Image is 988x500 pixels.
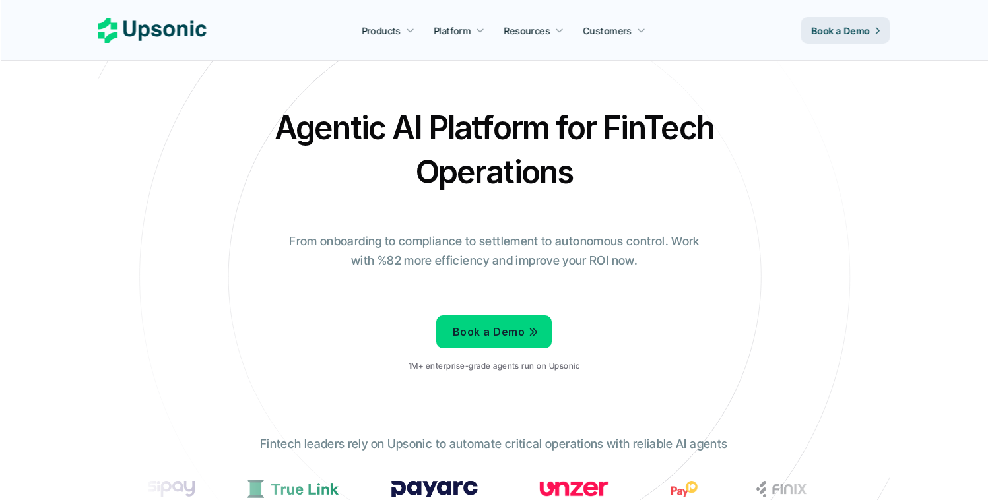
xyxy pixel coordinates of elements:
[436,315,552,348] a: Book a Demo
[504,24,550,38] p: Resources
[354,18,422,42] a: Products
[409,361,579,371] p: 1M+ enterprise-grade agents run on Upsonic
[943,455,975,487] iframe: Intercom live chat
[434,24,471,38] p: Platform
[263,106,725,194] h2: Agentic AI Platform for FinTech Operations
[583,24,632,38] p: Customers
[801,17,890,44] a: Book a Demo
[260,435,727,454] p: Fintech leaders rely on Upsonic to automate critical operations with reliable AI agents
[362,24,401,38] p: Products
[280,232,709,270] p: From onboarding to compliance to settlement to autonomous control. Work with %82 more efficiency ...
[812,24,871,38] p: Book a Demo
[453,323,525,342] p: Book a Demo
